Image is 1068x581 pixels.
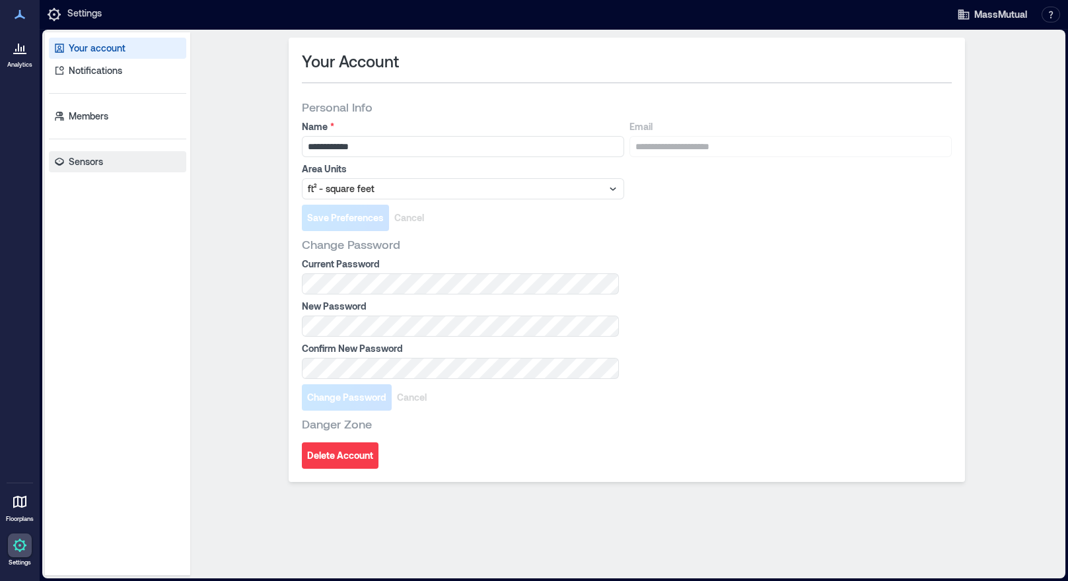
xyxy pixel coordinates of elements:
[307,211,384,224] span: Save Preferences
[49,38,186,59] a: Your account
[6,515,34,523] p: Floorplans
[69,64,122,77] p: Notifications
[49,106,186,127] a: Members
[307,391,386,404] span: Change Password
[302,257,616,271] label: Current Password
[302,51,399,72] span: Your Account
[7,61,32,69] p: Analytics
[9,559,31,566] p: Settings
[629,120,949,133] label: Email
[302,99,373,115] span: Personal Info
[49,151,186,172] a: Sensors
[69,110,108,123] p: Members
[302,384,392,411] button: Change Password
[3,32,36,73] a: Analytics
[49,60,186,81] a: Notifications
[69,42,125,55] p: Your account
[392,384,432,411] button: Cancel
[302,205,389,231] button: Save Preferences
[302,342,616,355] label: Confirm New Password
[302,416,372,432] span: Danger Zone
[4,530,36,570] a: Settings
[974,8,1027,21] span: MassMutual
[69,155,103,168] p: Sensors
[397,391,427,404] span: Cancel
[2,486,38,527] a: Floorplans
[302,236,400,252] span: Change Password
[307,449,373,462] span: Delete Account
[302,120,622,133] label: Name
[302,162,622,176] label: Area Units
[67,7,102,22] p: Settings
[302,300,616,313] label: New Password
[953,4,1031,25] button: MassMutual
[302,442,378,469] button: Delete Account
[389,205,429,231] button: Cancel
[394,211,424,224] span: Cancel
